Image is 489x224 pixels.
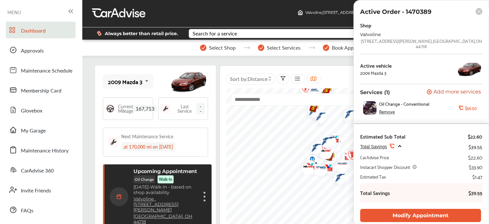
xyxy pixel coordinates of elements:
a: My Garage [6,122,76,138]
div: Map marker [318,159,334,179]
div: $39.55 [468,142,482,151]
div: Estimated Sub Total [360,133,405,140]
div: at 170,000 mi on [DATE] [121,142,176,151]
div: Active vehicle [360,63,392,68]
div: 2009 Mazda 3 [108,78,142,85]
span: Dashboard [21,27,46,35]
a: Glovebox [6,102,76,118]
img: logo-tire-choice.png [331,158,349,171]
div: Map marker [339,106,355,125]
img: stepper-checkmark.b5569197.svg [258,44,264,51]
img: stepper-checkmark.b5569197.svg [323,44,329,51]
img: logo-mopar.png [302,152,319,170]
div: Map marker [311,161,327,178]
span: Membership Card [21,87,61,95]
img: steering_logo [106,104,115,113]
span: Select Shop [209,45,236,51]
div: CarAdvise Price [360,154,389,161]
div: Map marker [341,146,358,167]
span: 167,713 [133,105,157,112]
p: Active Order - 1470389 [360,8,431,15]
div: Shop [360,21,371,29]
div: Remove [379,109,395,114]
button: Modify Appointment [360,209,481,222]
span: - [149,184,150,190]
img: calendar-icon.35d1de04.svg [110,187,128,206]
a: Invite Friends [6,181,76,198]
span: Book Appointment [332,45,374,51]
a: Dashboard [6,22,76,38]
div: Map marker [329,169,345,188]
span: Distance [248,75,267,83]
a: Approvals [6,42,76,58]
a: CarAdvise 360 [6,161,76,178]
img: logo-firestone.png [341,146,358,167]
a: Add more services [427,89,482,95]
img: header-home-logo.8d720a4f.svg [298,10,303,15]
span: Invite Friends [21,187,51,195]
span: My Garage [21,127,46,135]
img: logo-goodyear.png [320,132,337,151]
div: Next Maintenance Service [121,133,173,140]
p: Walk In - based on shop availability [133,184,197,195]
div: Map marker [324,130,340,150]
img: logo-valvoline.png [300,157,317,178]
a: Maintenance History [6,141,76,158]
span: Add more services [433,89,481,95]
span: Always better than retail price. [105,31,178,36]
div: Map marker [310,108,326,127]
p: Upcoming Appointment [133,168,197,174]
img: stepper-arrow.e24c07c6.svg [243,46,250,49]
img: logo-mrtire.png [297,161,314,175]
img: Midas+Logo_RGB.png [311,161,328,178]
img: logo-mrtire.png [315,145,332,159]
div: Map marker [297,161,313,175]
p: Services (1) [360,89,390,95]
span: FAQs [21,207,33,215]
span: Current Mileage [118,104,133,113]
img: stepper-arrow.e24c07c6.svg [308,46,315,49]
button: Add more services [427,89,481,95]
span: Last Service [173,104,196,113]
div: [STREET_ADDRESS][PERSON_NAME] , [GEOGRAPHIC_DATA] , OH 44718 [360,38,482,49]
img: logo-goodyear.png [329,169,346,188]
div: Map marker [300,157,316,178]
div: Map marker [310,162,326,176]
div: Map marker [319,146,335,167]
span: [DATE] [133,184,149,190]
img: logo-goodyear.png [315,133,332,152]
span: Glovebox [21,107,42,115]
img: logo-goodyear.png [305,139,322,158]
b: $39.55 [463,190,482,196]
span: -- [196,103,205,114]
img: maintenance_logo [161,104,170,113]
span: Maintenance History [21,147,68,155]
div: Valvoline [360,32,463,37]
img: logo-valvoline.png [324,130,341,150]
span: Valvoline , [STREET_ADDRESS][PERSON_NAME] [GEOGRAPHIC_DATA] , OH 44718 [305,10,453,15]
div: Map marker [325,137,341,156]
div: Map marker [302,152,318,170]
div: $22.60 [468,154,482,161]
b: Total Savings [360,190,390,196]
div: Map marker [315,145,331,159]
span: Total Savings [360,144,387,149]
div: Map marker [305,139,321,158]
a: FAQs [6,201,76,218]
img: 5576_st0640_046.jpg [457,59,482,79]
span: Oil Change - Conventional [379,101,429,106]
div: Map marker [304,161,320,175]
p: Oil Change [133,175,155,183]
span: Sort by : [230,75,267,83]
div: Map marker [320,132,336,151]
a: Membership Card [6,82,76,98]
img: dollor_label_vector.a70140d1.svg [97,31,102,36]
div: Map marker [315,133,331,152]
div: $22.60 [468,133,482,140]
span: MENU [7,10,21,15]
img: oil-change-thumb.jpg [363,101,376,115]
span: Maintenance Schedule [21,67,72,75]
img: logo-goodyear.png [339,106,356,125]
p: Walk-In [159,177,172,182]
a: Maintenance Schedule [6,62,76,78]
